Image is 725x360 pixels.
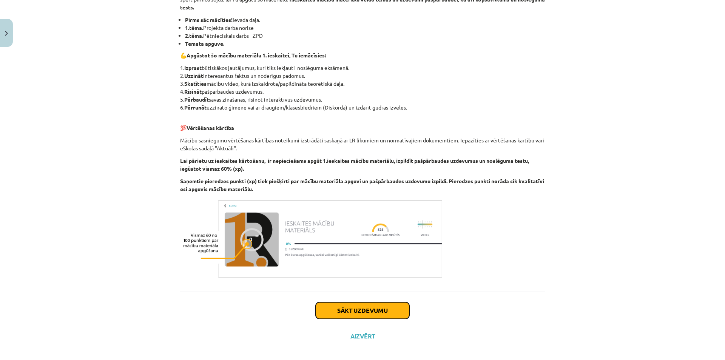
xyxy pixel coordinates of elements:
li: Pētnieciskais darbs - ZPD [185,32,545,40]
b: Uzzināt [184,72,203,79]
p: 💪 [180,51,545,59]
b: Temata apguve. [185,40,224,47]
p: 1. būtiskākos jautājumus, kuri tiks iekļauti noslēguma eksāmenā. 2. interesantus faktus un noderī... [180,64,545,111]
b: Vērtēšanas kārtība [187,124,234,131]
b: Pārrunāt [184,104,207,111]
b: Pirms sāc mācīties! [185,16,233,23]
b: Skatīties [184,80,207,87]
b: Lai pārietu uz ieskaites kārtošanu, ir nepieciešams apgūt 1.ieskaites mācību materiālu, izpildīt ... [180,157,529,172]
b: Izprast [184,64,202,71]
p: 💯 [180,116,545,132]
b: Pārbaudīt [184,96,209,103]
li: Projekta darba norise [185,24,545,32]
p: Mācību sasniegumu vērtēšanas kārtības noteikumi izstrādāti saskaņā ar LR likumiem un normatīvajie... [180,136,545,152]
b: 2.tēma. [185,32,203,39]
b: Risināt [184,88,202,95]
b: 1.tēma. [185,24,203,31]
button: Aizvērt [348,332,377,340]
img: icon-close-lesson-0947bae3869378f0d4975bcd49f059093ad1ed9edebbc8119c70593378902aed.svg [5,31,8,36]
button: Sākt uzdevumu [316,302,409,319]
li: Ievada daļa. [185,16,545,24]
b: Apgūstot šo mācību materiālu 1. ieskaitei, Tu iemācīsies: [187,52,326,59]
b: Saņemtie pieredzes punkti (xp) tiek piešķirti par mācību materiāla apguvi un pašpārbaudes uzdevum... [180,178,544,192]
